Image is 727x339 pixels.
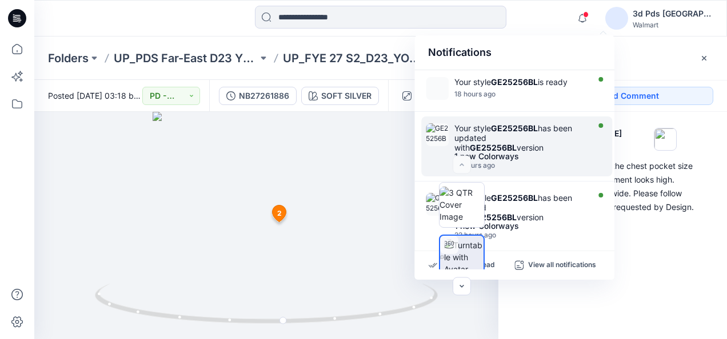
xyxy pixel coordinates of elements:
[283,50,427,66] a: UP_FYE 27 S2_D23_YOUNG MENS BOTTOMS PDS/[GEOGRAPHIC_DATA]
[321,90,372,102] div: SOFT SILVER
[114,50,258,66] a: UP_PDS Far-East D23 YM's Bottoms
[535,87,713,105] button: Add Comment
[219,87,297,105] button: NB27261886
[491,77,538,87] strong: GE25256BL
[454,231,586,239] div: Wednesday, August 27, 2025 05:46
[633,21,713,29] div: Walmart
[301,87,379,105] button: SOFT SILVER
[454,222,586,230] div: 1 new Colorways
[491,193,538,203] strong: GE25256BL
[48,50,89,66] a: Folders
[633,7,713,21] div: 3d Pds [GEOGRAPHIC_DATA]
[440,187,484,223] img: 3 QTR Cover Image
[454,162,586,169] div: Wednesday, August 27, 2025 05:58
[454,90,586,98] div: Wednesday, August 27, 2025 09:40
[454,123,586,152] div: Your style has been updated with version
[528,260,596,271] p: View all notifications
[491,123,538,133] strong: GE25256BL
[454,152,586,160] div: 1 new Colorways
[426,123,449,146] img: GE25256BL
[239,90,289,102] div: NB27261886
[48,90,142,102] span: Posted [DATE] 03:18 by
[141,91,250,100] a: 3d Pds [GEOGRAPHIC_DATA]
[454,77,586,87] div: Your style is ready
[605,7,628,30] img: avatar
[414,35,614,70] div: Notifications
[444,239,484,275] img: Turntable with Avatar
[454,193,586,222] div: Your style has been updated with version
[470,143,517,152] strong: GE25256BL
[426,77,449,100] img: GE25256BL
